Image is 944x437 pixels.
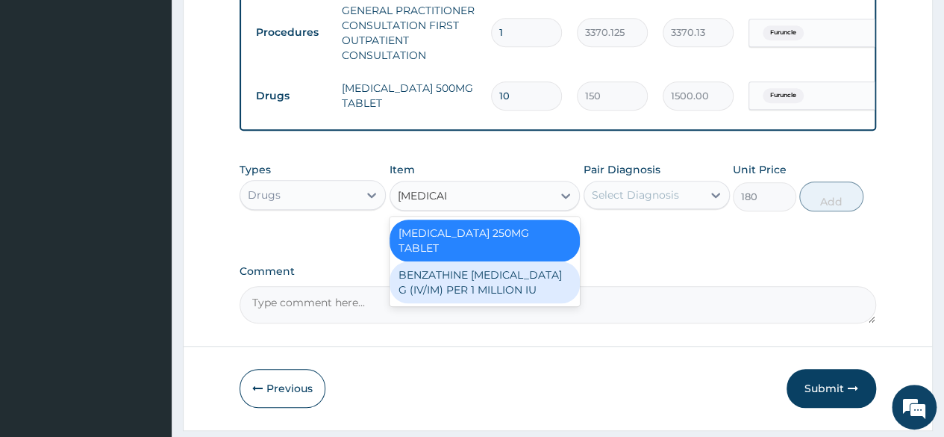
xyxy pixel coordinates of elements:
[390,261,581,303] div: BENZATHINE [MEDICAL_DATA] G (IV/IM) PER 1 MILLION IU
[7,284,284,336] textarea: Type your message and hit 'Enter'
[763,88,804,103] span: Furuncle
[28,75,60,112] img: d_794563401_company_1708531726252_794563401
[733,162,787,177] label: Unit Price
[78,84,251,103] div: Chat with us now
[763,25,804,40] span: Furuncle
[787,369,876,408] button: Submit
[248,19,334,46] td: Procedures
[240,369,325,408] button: Previous
[245,7,281,43] div: Minimize live chat window
[240,164,271,176] label: Types
[584,162,660,177] label: Pair Diagnosis
[390,162,415,177] label: Item
[87,126,206,277] span: We're online!
[248,187,281,202] div: Drugs
[248,82,334,110] td: Drugs
[592,187,679,202] div: Select Diagnosis
[390,220,581,261] div: [MEDICAL_DATA] 250MG TABLET
[240,265,876,278] label: Comment
[334,73,484,118] td: [MEDICAL_DATA] 500MG TABLET
[799,182,863,211] button: Add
